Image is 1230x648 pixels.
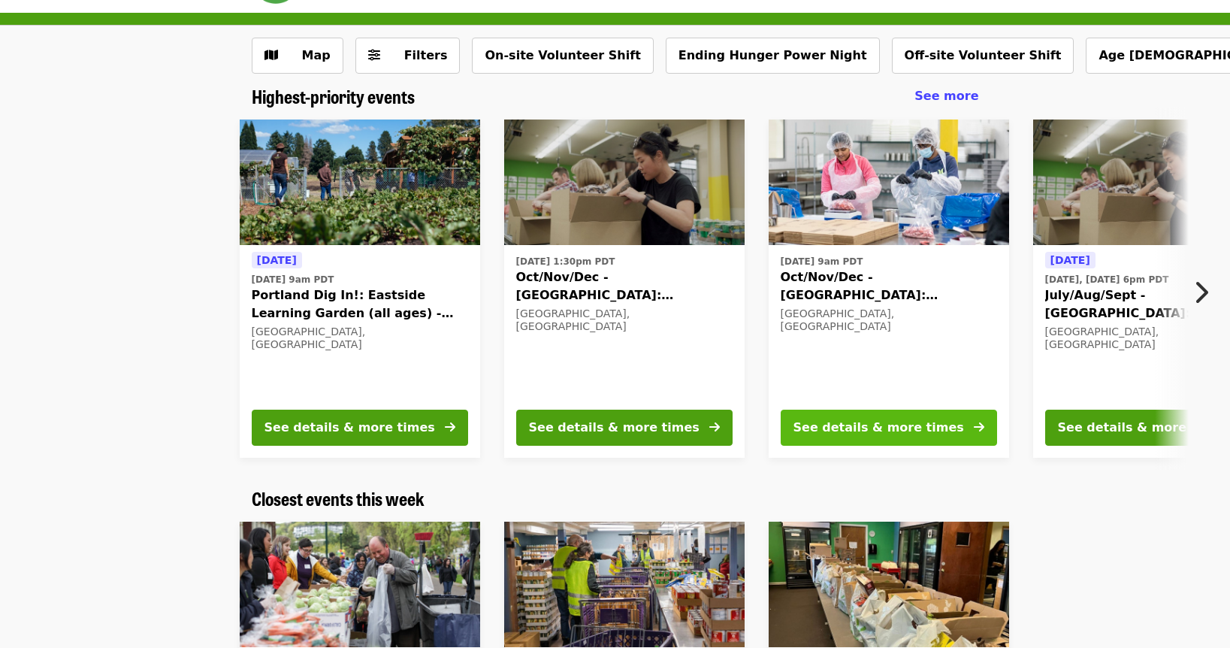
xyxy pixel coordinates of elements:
img: Oct/Nov/Dec - Portland: Repack/Sort (age 8+) organized by Oregon Food Bank [504,120,745,246]
a: See details for "Oct/Nov/Dec - Beaverton: Repack/Sort (age 10+)" [769,120,1009,458]
img: Oct/Nov/Dec - Beaverton: Repack/Sort (age 10+) organized by Oregon Food Bank [769,120,1009,246]
button: Filters (0 selected) [355,38,461,74]
span: Map [302,48,331,62]
button: Off-site Volunteer Shift [892,38,1074,74]
div: See details & more times [1058,419,1228,437]
span: Closest events this week [252,485,425,511]
i: sliders-h icon [368,48,380,62]
div: Closest events this week [240,488,991,510]
span: [DATE] [257,254,297,266]
img: Northeast Emergency Food Program - Partner Agency Support organized by Oregon Food Bank [504,522,745,648]
span: Filters [404,48,448,62]
span: Oct/Nov/Dec - [GEOGRAPHIC_DATA]: Repack/Sort (age [DEMOGRAPHIC_DATA]+) [516,268,733,304]
time: [DATE], [DATE] 6pm PDT [1045,273,1169,286]
button: See details & more times [781,410,997,446]
button: See details & more times [252,410,468,446]
i: arrow-right icon [445,420,455,435]
div: See details & more times [529,419,700,437]
div: [GEOGRAPHIC_DATA], [GEOGRAPHIC_DATA] [781,307,997,333]
i: chevron-right icon [1193,278,1208,307]
span: Oct/Nov/Dec - [GEOGRAPHIC_DATA]: Repack/Sort (age [DEMOGRAPHIC_DATA]+) [781,268,997,304]
div: See details & more times [264,419,435,437]
span: [DATE] [1050,254,1090,266]
a: See more [914,87,978,105]
time: [DATE] 1:30pm PDT [516,255,615,268]
i: arrow-right icon [709,420,720,435]
div: [GEOGRAPHIC_DATA], [GEOGRAPHIC_DATA] [516,307,733,333]
button: Ending Hunger Power Night [666,38,880,74]
a: Highest-priority events [252,86,415,107]
i: arrow-right icon [974,420,984,435]
div: See details & more times [793,419,964,437]
img: Portland Open Bible - Partner Agency Support (16+) organized by Oregon Food Bank [769,522,1009,648]
i: map icon [264,48,278,62]
button: Next item [1180,271,1230,313]
a: See details for "Oct/Nov/Dec - Portland: Repack/Sort (age 8+)" [504,120,745,458]
time: [DATE] 9am PDT [252,273,334,286]
img: PSU South Park Blocks - Free Food Market (16+) organized by Oregon Food Bank [240,522,480,648]
a: Closest events this week [252,488,425,510]
button: Show map view [252,38,343,74]
img: Portland Dig In!: Eastside Learning Garden (all ages) - Aug/Sept/Oct organized by Oregon Food Bank [240,120,480,246]
div: Highest-priority events [240,86,991,107]
button: See details & more times [516,410,733,446]
div: [GEOGRAPHIC_DATA], [GEOGRAPHIC_DATA] [252,326,468,351]
time: [DATE] 9am PDT [781,255,863,268]
button: On-site Volunteer Shift [472,38,653,74]
span: Highest-priority events [252,83,415,109]
span: Portland Dig In!: Eastside Learning Garden (all ages) - Aug/Sept/Oct [252,286,468,322]
span: See more [914,89,978,103]
a: See details for "Portland Dig In!: Eastside Learning Garden (all ages) - Aug/Sept/Oct" [240,120,480,458]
